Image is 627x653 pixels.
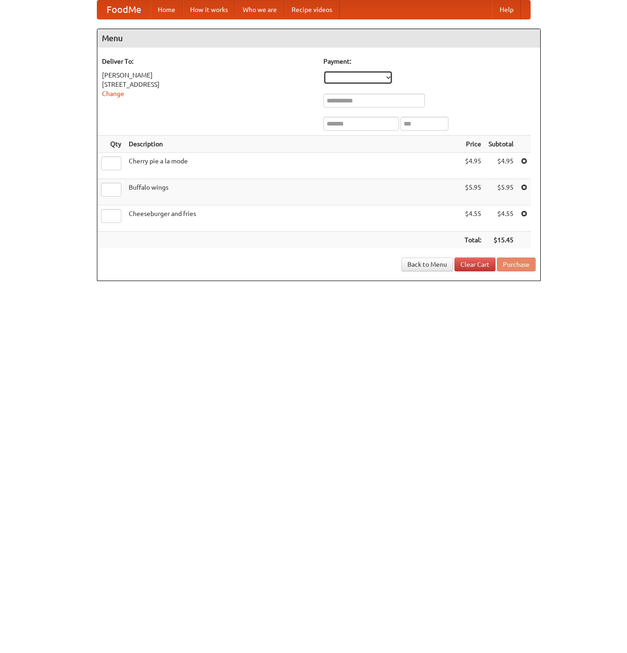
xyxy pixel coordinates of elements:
[102,90,124,97] a: Change
[125,136,461,153] th: Description
[485,136,517,153] th: Subtotal
[235,0,284,19] a: Who we are
[461,136,485,153] th: Price
[401,258,453,271] a: Back to Menu
[461,232,485,249] th: Total:
[125,205,461,232] td: Cheeseburger and fries
[485,232,517,249] th: $15.45
[485,205,517,232] td: $4.55
[461,153,485,179] td: $4.95
[102,71,314,80] div: [PERSON_NAME]
[461,179,485,205] td: $5.95
[97,29,540,48] h4: Menu
[97,136,125,153] th: Qty
[485,153,517,179] td: $4.95
[485,179,517,205] td: $5.95
[125,179,461,205] td: Buffalo wings
[97,0,150,19] a: FoodMe
[150,0,183,19] a: Home
[284,0,340,19] a: Recipe videos
[497,258,536,271] button: Purchase
[102,80,314,89] div: [STREET_ADDRESS]
[125,153,461,179] td: Cherry pie a la mode
[461,205,485,232] td: $4.55
[323,57,536,66] h5: Payment:
[492,0,521,19] a: Help
[454,258,496,271] a: Clear Cart
[102,57,314,66] h5: Deliver To:
[183,0,235,19] a: How it works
